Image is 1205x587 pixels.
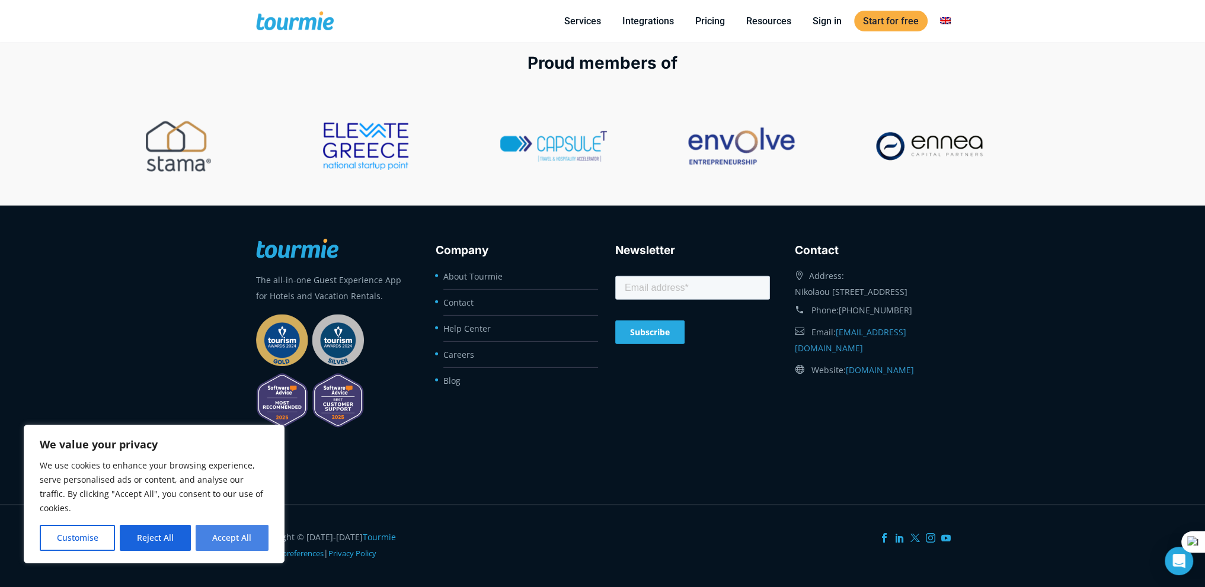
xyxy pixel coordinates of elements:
button: Accept All [196,525,269,551]
p: The all-in-one Guest Experience App for Hotels and Vacation Rentals. [256,272,411,304]
a: Careers [443,349,474,360]
div: Email: [795,321,950,359]
a: [EMAIL_ADDRESS][DOMAIN_NAME] [795,326,906,354]
a: Instagram [926,533,935,543]
a: Tourmie [363,531,396,543]
a: [DOMAIN_NAME] [846,364,914,376]
div: Website: [795,359,950,381]
a: Cookie preferences [256,548,324,559]
a: Privacy Policy [328,548,376,559]
a: [PHONE_NUMBER] [839,304,912,316]
button: Customise [40,525,115,551]
a: Integrations [613,14,683,28]
a: Start for free [854,11,928,31]
p: We value your privacy [40,437,269,451]
a: LinkedIn [895,533,904,543]
a: Services [555,14,610,28]
button: Reject All [120,525,190,551]
div: Copyright © [DATE]-[DATE] | [256,529,411,562]
a: YouTube [941,533,951,543]
a: Sign in [804,14,851,28]
div: Open Intercom Messenger [1165,547,1193,575]
div: Phone: [795,300,950,321]
h3: Contact [795,242,950,259]
iframe: Form 0 [615,274,770,352]
a: Pricing [686,14,734,28]
p: We use cookies to enhance your browsing experience, serve personalised ads or content, and analys... [40,458,269,515]
a: Blog [443,375,461,386]
a: Twitter [910,533,920,543]
a: Resources [737,14,800,28]
a: About Tourmie [443,271,503,282]
a: Facebook [880,533,889,543]
h3: Company [436,242,590,259]
span: Proud members of [528,53,677,73]
div: Address: Nikolaou [STREET_ADDRESS] [795,265,950,300]
a: Contact [443,297,474,308]
h3: Newsletter [615,242,770,259]
a: Switch to [931,14,960,28]
a: Help Center [443,323,491,334]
